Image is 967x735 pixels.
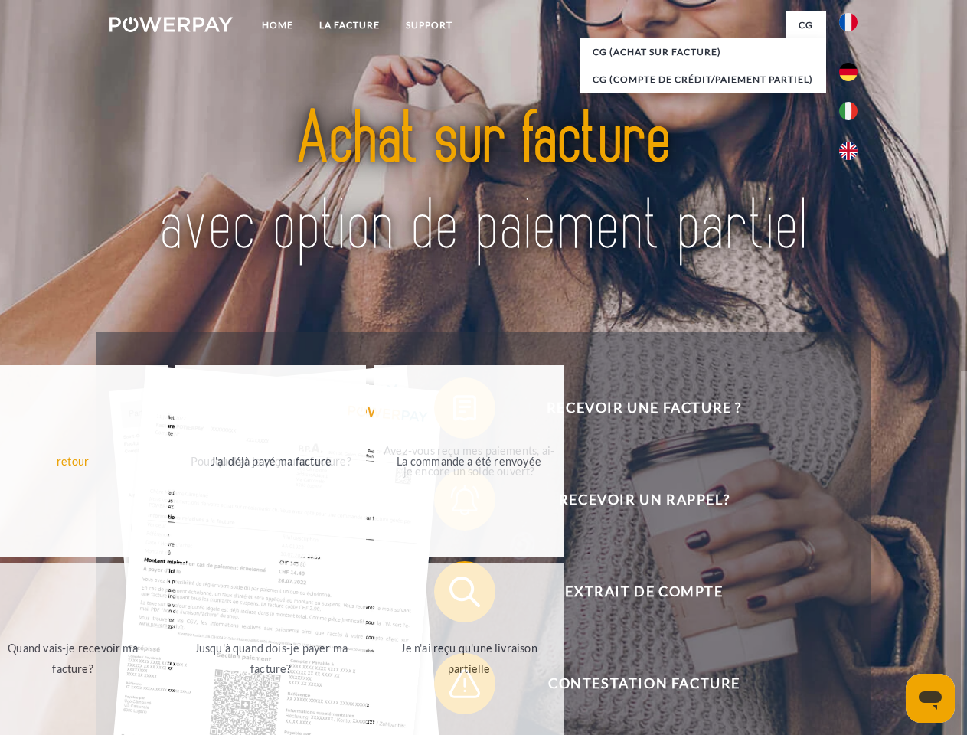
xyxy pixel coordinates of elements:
[580,38,826,66] a: CG (achat sur facture)
[434,377,832,439] button: Recevoir une facture ?
[249,11,306,39] a: Home
[434,653,832,714] button: Contestation Facture
[839,63,858,81] img: de
[306,11,393,39] a: LA FACTURE
[839,13,858,31] img: fr
[185,450,357,471] div: J'ai déjà payé ma facture
[185,638,357,679] div: Jusqu'à quand dois-je payer ma facture?
[393,11,466,39] a: Support
[786,11,826,39] a: CG
[906,674,955,723] iframe: Button to launch messaging window
[109,17,233,32] img: logo-powerpay-white.svg
[456,653,831,714] span: Contestation Facture
[580,66,826,93] a: CG (Compte de crédit/paiement partiel)
[456,469,831,531] span: Recevoir un rappel?
[383,450,555,471] div: La commande a été renvoyée
[456,377,831,439] span: Recevoir une facture ?
[434,469,832,531] button: Recevoir un rappel?
[456,561,831,622] span: Extrait de compte
[383,638,555,679] div: Je n'ai reçu qu'une livraison partielle
[839,102,858,120] img: it
[434,561,832,622] button: Extrait de compte
[839,142,858,160] img: en
[146,73,821,293] img: title-powerpay_fr.svg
